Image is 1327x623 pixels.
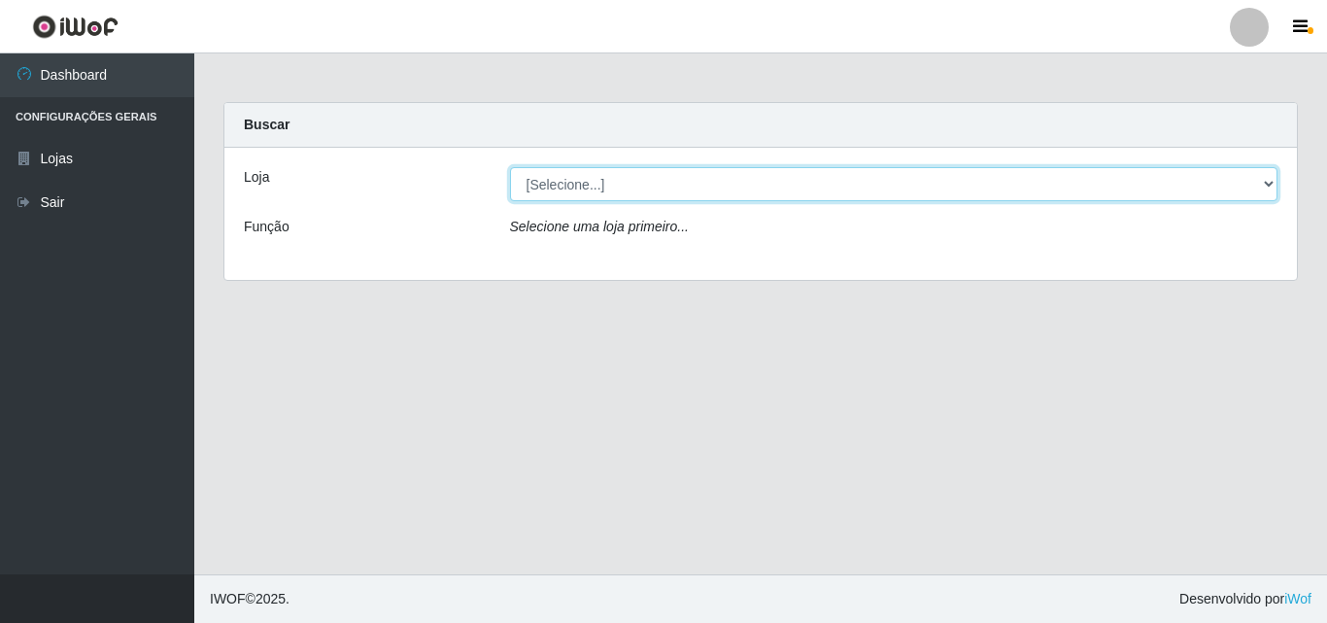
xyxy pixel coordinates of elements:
[32,15,119,39] img: CoreUI Logo
[244,167,269,188] label: Loja
[244,117,289,132] strong: Buscar
[1179,589,1311,609] span: Desenvolvido por
[510,219,689,234] i: Selecione uma loja primeiro...
[1284,591,1311,606] a: iWof
[210,589,289,609] span: © 2025 .
[244,217,289,237] label: Função
[210,591,246,606] span: IWOF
